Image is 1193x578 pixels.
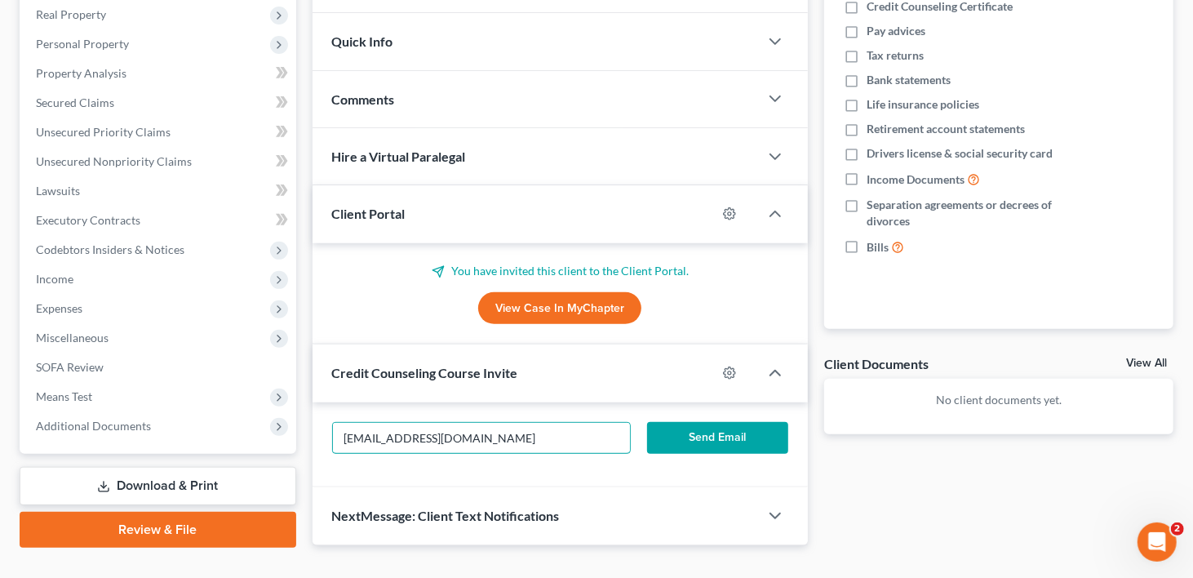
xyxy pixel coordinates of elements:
[867,239,889,256] span: Bills
[36,331,109,345] span: Miscellaneous
[867,121,1025,137] span: Retirement account statements
[36,360,104,374] span: SOFA Review
[478,292,641,325] a: View Case in MyChapter
[824,355,929,372] div: Client Documents
[1138,522,1177,562] iframe: Intercom live chat
[1171,522,1184,536] span: 2
[23,176,296,206] a: Lawsuits
[36,272,73,286] span: Income
[36,66,126,80] span: Property Analysis
[333,423,630,454] input: Enter email
[36,419,151,433] span: Additional Documents
[332,263,788,279] p: You have invited this client to the Client Portal.
[36,301,82,315] span: Expenses
[20,467,296,505] a: Download & Print
[332,508,560,523] span: NextMessage: Client Text Notifications
[867,145,1053,162] span: Drivers license & social security card
[36,242,184,256] span: Codebtors Insiders & Notices
[36,184,80,198] span: Lawsuits
[36,125,171,139] span: Unsecured Priority Claims
[23,353,296,382] a: SOFA Review
[36,96,114,109] span: Secured Claims
[332,206,406,221] span: Client Portal
[867,23,925,39] span: Pay advices
[332,91,395,107] span: Comments
[867,96,979,113] span: Life insurance policies
[332,149,466,164] span: Hire a Virtual Paralegal
[36,7,106,21] span: Real Property
[20,512,296,548] a: Review & File
[867,171,965,188] span: Income Documents
[332,33,393,49] span: Quick Info
[23,59,296,88] a: Property Analysis
[867,72,951,88] span: Bank statements
[332,365,518,380] span: Credit Counseling Course Invite
[837,392,1160,408] p: No client documents yet.
[23,118,296,147] a: Unsecured Priority Claims
[1126,358,1167,369] a: View All
[23,206,296,235] a: Executory Contracts
[23,88,296,118] a: Secured Claims
[867,47,924,64] span: Tax returns
[867,197,1072,229] span: Separation agreements or decrees of divorces
[36,213,140,227] span: Executory Contracts
[36,37,129,51] span: Personal Property
[36,154,192,168] span: Unsecured Nonpriority Claims
[23,147,296,176] a: Unsecured Nonpriority Claims
[36,389,92,403] span: Means Test
[647,422,788,455] button: Send Email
